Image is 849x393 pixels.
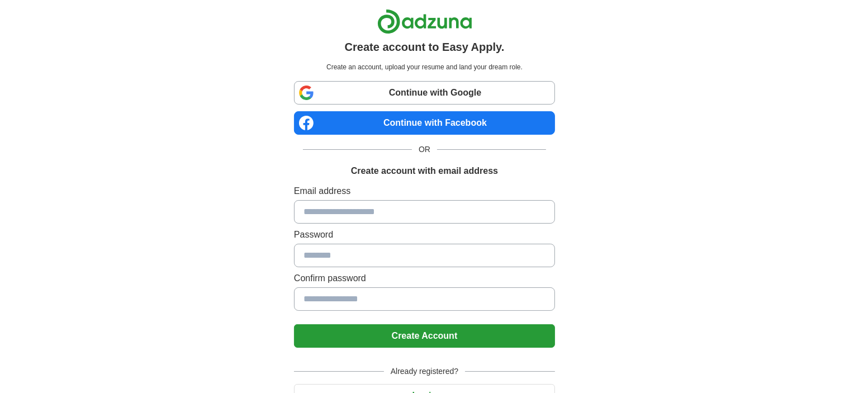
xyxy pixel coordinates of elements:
label: Email address [294,184,555,198]
img: Adzuna logo [377,9,472,34]
h1: Create account to Easy Apply. [345,39,505,55]
button: Create Account [294,324,555,348]
p: Create an account, upload your resume and land your dream role. [296,62,553,72]
label: Confirm password [294,272,555,285]
h1: Create account with email address [351,164,498,178]
a: Continue with Google [294,81,555,105]
span: Already registered? [384,366,465,377]
a: Continue with Facebook [294,111,555,135]
span: OR [412,144,437,155]
label: Password [294,228,555,242]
